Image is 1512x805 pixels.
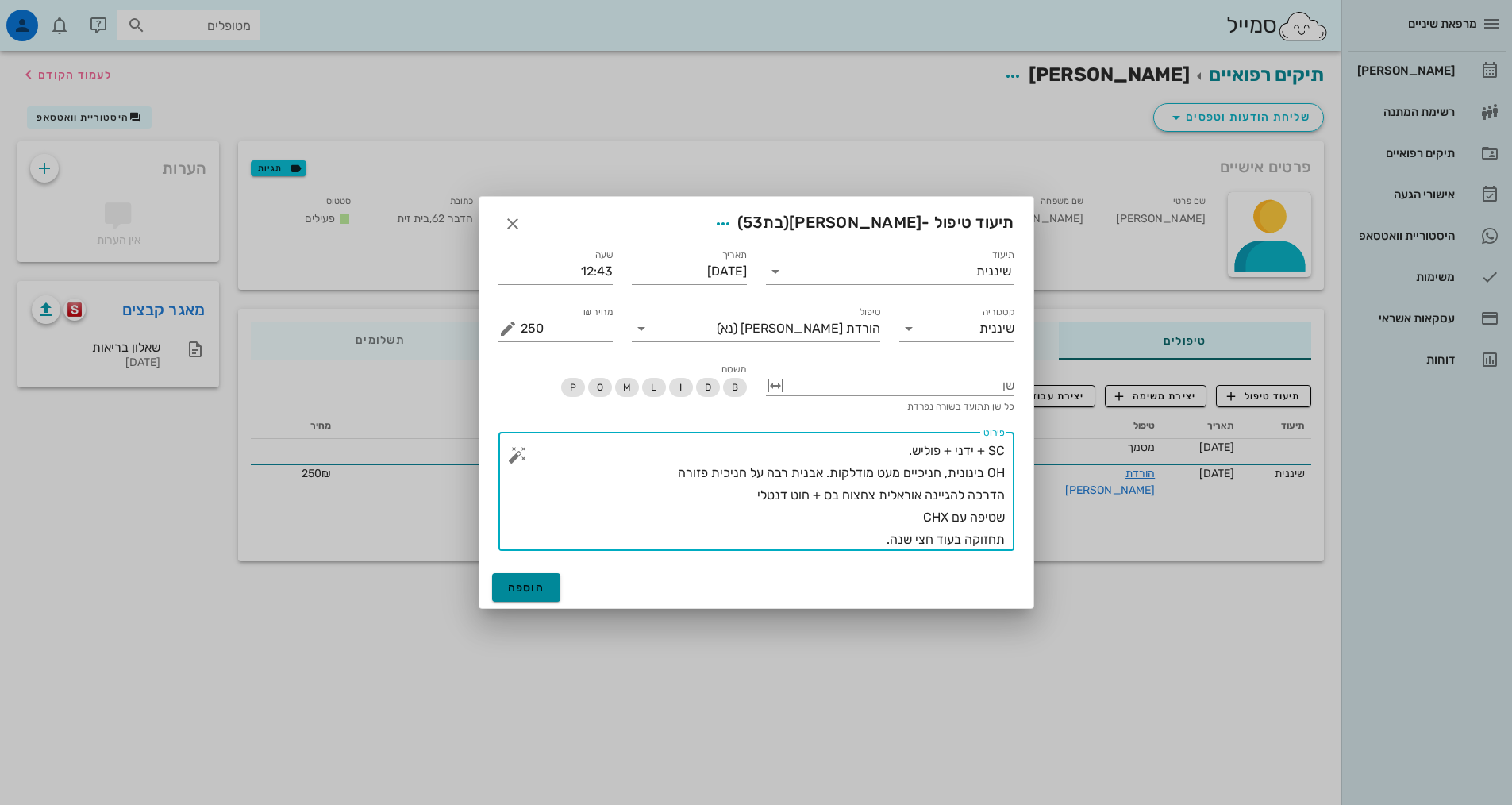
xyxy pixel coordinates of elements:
[741,322,880,336] span: הורדת [PERSON_NAME]
[569,378,575,397] span: P
[583,306,614,318] label: מחיר ₪
[982,306,1014,318] label: קטגוריה
[622,378,630,397] span: M
[492,573,561,602] button: הוספה
[976,264,1011,279] div: שיננית
[992,249,1014,261] label: תיעוד
[731,378,737,397] span: B
[651,378,656,397] span: L
[766,402,1014,411] div: כל שן תתועד בשורה נפרדת
[508,581,545,595] span: הוספה
[709,210,1014,238] span: תיעוד טיפול -
[498,319,517,338] button: מחיר ₪ appended action
[789,213,921,232] span: [PERSON_NAME]
[721,249,747,261] label: תאריך
[983,427,1005,439] label: פירוט
[737,213,790,232] span: (בת )
[595,249,614,261] label: שעה
[596,378,602,397] span: O
[679,378,682,397] span: I
[743,213,764,232] span: 53
[860,306,880,318] label: טיפול
[717,322,737,336] span: (נא)
[721,364,746,375] span: משטח
[704,378,710,397] span: D
[766,259,1014,284] div: תיעודשיננית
